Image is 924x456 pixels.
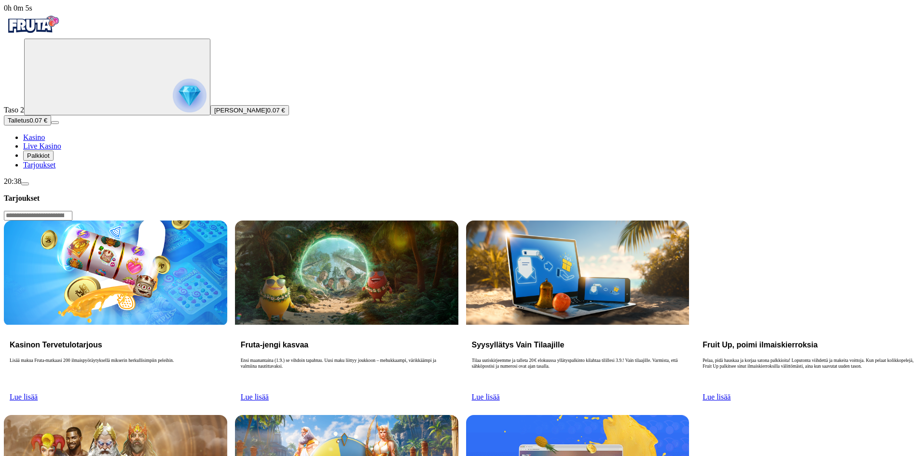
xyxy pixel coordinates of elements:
a: poker-chip iconLive Kasino [23,142,61,150]
h3: Fruta-jengi kasvaa [241,340,453,349]
span: 0.07 € [29,117,47,124]
img: Fruta-jengi kasvaa [235,221,458,325]
button: menu [21,182,29,185]
span: [PERSON_NAME] [214,107,267,114]
a: Lue lisää [241,393,269,401]
span: 20:38 [4,177,21,185]
span: Taso 2 [4,106,24,114]
a: gift-inverted iconTarjoukset [23,161,55,169]
button: Talletusplus icon0.07 € [4,115,51,125]
h3: Syysyllätys Vain Tilaajille [472,340,684,349]
button: reward iconPalkkiot [23,151,54,161]
h3: Fruit Up, poimi ilmaiskierroksia [703,340,914,349]
span: Talletus [8,117,29,124]
img: Syysyllätys Vain Tilaajille [466,221,690,325]
span: 0.07 € [267,107,285,114]
img: Fruta [4,13,62,37]
button: [PERSON_NAME]0.07 € [210,105,289,115]
button: menu [51,121,59,124]
img: Kasinon Tervetulotarjous [4,221,227,325]
span: Palkkiot [27,152,50,159]
span: Live Kasino [23,142,61,150]
p: Pelaa, pidä hauskaa ja korjaa satona palkkioita! Loputonta viihdettä ja makeita voittoja. Kun pel... [703,358,914,388]
button: reward progress [24,39,210,115]
span: user session time [4,4,32,12]
span: Kasino [23,133,45,141]
p: Tilaa uutiskirjeemme ja talleta 20 € elokuussa yllätyspalkinto kilahtaa tilillesi 3.9.! Vain tila... [472,358,684,388]
h3: Kasinon Tervetulotarjous [10,340,221,349]
a: Lue lisää [703,393,731,401]
p: Lisää makua Fruta-matkaasi 200 ilmaispyöräytyksellä mikserin herkullisimpiin peleihin. [10,358,221,388]
p: Ensi maanantaina (1.9.) se vihdoin tapahtuu. Uusi maku liittyy joukkoon – mehukkaampi, värikkäämp... [241,358,453,388]
a: diamond iconKasino [23,133,45,141]
a: Lue lisää [472,393,500,401]
input: Search [4,211,72,221]
a: Lue lisää [10,393,38,401]
a: Fruta [4,30,62,38]
img: reward progress [173,79,207,112]
span: Tarjoukset [23,161,55,169]
img: Fruit Up, poimi ilmaiskierroksia [697,221,920,325]
nav: Primary [4,13,920,169]
h3: Tarjoukset [4,193,920,203]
